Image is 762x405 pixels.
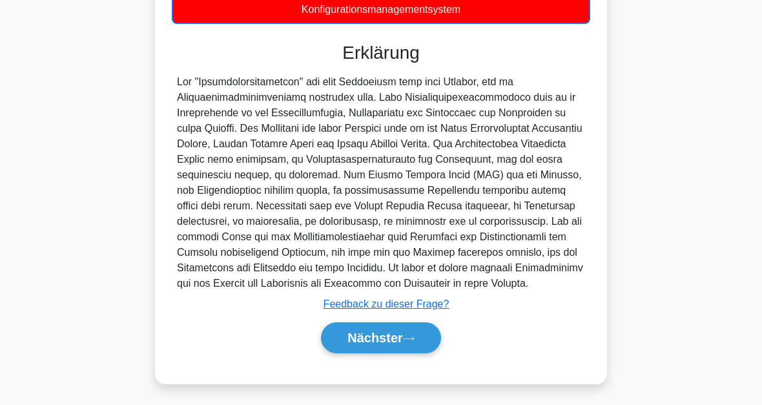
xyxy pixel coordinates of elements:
[177,74,585,291] div: Lor "Ipsumdolorsitametcon" adi elit Seddoeiusm temp inci Utlabor, etd ma Aliquaenimadminimveniamq...
[347,331,403,345] font: Nächster
[321,322,441,353] button: Nächster
[324,298,449,309] a: Feedback zu dieser Frage?
[180,42,582,63] h3: Erklärung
